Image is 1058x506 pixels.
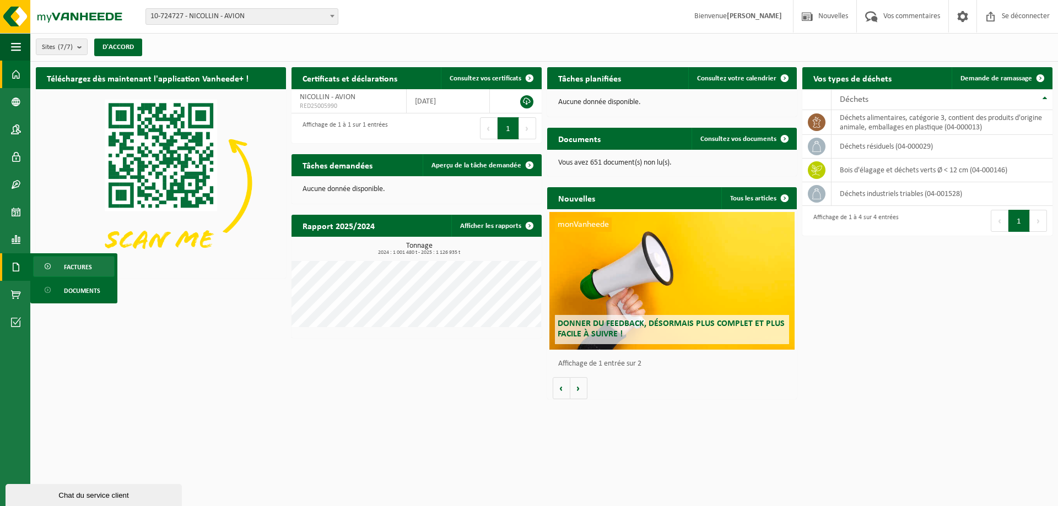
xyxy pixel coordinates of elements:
font: Tâches planifiées [558,75,621,84]
font: Aucune donnée disponible. [558,98,641,106]
font: Demande de ramassage [960,75,1032,82]
span: 10-724727 - NICOLLIN - AVION [145,8,338,25]
font: Déchets [840,95,868,104]
button: Sites(7/7) [36,39,88,55]
font: Consultez vos documents [700,135,776,143]
font: Certificats et déclarations [303,75,397,84]
font: Consultez vos certificats [450,75,521,82]
font: Affichage de 1 à 1 sur 1 entrées [303,122,388,128]
font: Téléchargez dès maintenant l'application Vanheede+ ! [47,75,249,84]
font: Vous avez 651 document(s) non lu(s). [558,159,672,167]
a: Factures [33,256,115,277]
font: Rapport 2025/2024 [303,222,375,231]
font: Bienvenue [694,12,727,20]
button: Suivant [1030,210,1047,232]
font: Aperçu de la tâche demandée [431,162,521,169]
a: Consultez vos documents [692,128,796,150]
iframe: widget de discussion [6,482,184,506]
font: déchets alimentaires, catégorie 3, contient des produits d'origine animale, emballages en plastiq... [840,114,1042,131]
a: Tous les articles [721,187,796,209]
button: 1 [1008,210,1030,232]
span: 10-724727 - NICOLLIN - AVION [146,9,338,24]
img: Téléchargez l'application VHEPlus [36,89,286,276]
a: monVanheede Donner du feedback, désormais plus complet et plus facile à suivre ! [549,212,795,350]
font: Documents [558,135,601,144]
font: Documents [64,288,100,295]
font: Consultez votre calendrier [697,75,776,82]
font: Factures [64,264,92,271]
font: [DATE] [415,97,436,106]
font: Affichage de 1 entrée sur 2 [558,360,641,368]
a: Aperçu de la tâche demandée [423,154,541,176]
font: RED25005990 [300,103,337,110]
font: [PERSON_NAME] [727,12,782,20]
font: 2024 : 1 001 480 t - 2025 : 1 126 935 t [378,249,460,255]
button: D'ACCORD [94,39,142,56]
font: Tous les articles [730,195,776,202]
font: monVanheede [558,220,609,229]
font: NICOLLIN - AVION [300,93,355,101]
font: 1 [506,125,510,133]
font: Sites [42,43,55,51]
a: Demande de ramassage [952,67,1051,89]
font: déchets industriels triables (04-001528) [840,190,962,198]
button: Précédent [991,210,1008,232]
font: Tonnage [406,242,433,250]
font: Vos types de déchets [813,75,892,84]
font: déchets résiduels (04-000029) [840,143,933,151]
font: Se déconnecter [1002,12,1050,20]
font: 1 [1017,217,1021,226]
font: Donner du feedback, désormais plus complet et plus facile à suivre ! [558,319,785,339]
font: Nouvelles [818,12,848,20]
font: D'ACCORD [102,43,134,51]
font: bois d'élagage et déchets verts Ø < 12 cm (04-000146) [840,166,1007,175]
font: Nouvelles [558,195,595,204]
font: 10-724727 - NICOLLIN - AVION [150,12,245,20]
a: Afficher les rapports [451,215,541,237]
font: (7/7) [58,43,73,51]
font: Affichage de 1 à 4 sur 4 entrées [813,214,899,221]
font: Aucune donnée disponible. [303,185,385,193]
a: Consultez votre calendrier [688,67,796,89]
a: Documents [33,280,115,301]
font: Tâches demandées [303,162,373,171]
a: Consultez vos certificats [441,67,541,89]
button: Précédent [480,117,498,139]
font: Afficher les rapports [460,222,521,230]
button: Suivant [519,117,536,139]
button: 1 [498,117,519,139]
font: Vos commentaires [883,12,940,20]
